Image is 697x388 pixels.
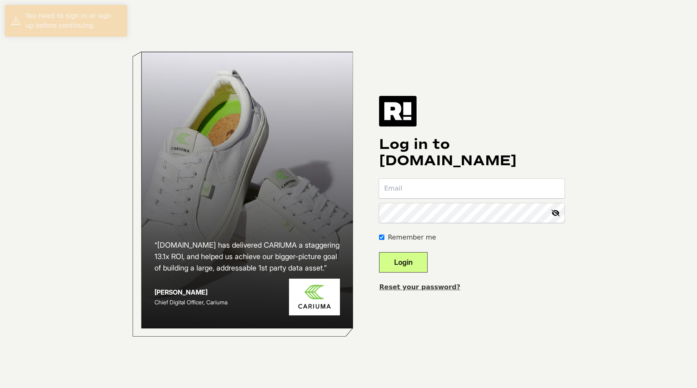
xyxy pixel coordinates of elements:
div: You need to sign in or sign up before continuing. [25,11,121,31]
img: Cariuma [289,279,340,316]
img: Retention.com [379,96,417,126]
strong: [PERSON_NAME] [154,288,207,296]
h2: “[DOMAIN_NAME] has delivered CARIUMA a staggering 13.1x ROI, and helped us achieve our bigger-pic... [154,239,340,274]
button: Login [379,252,428,273]
h1: Log in to [DOMAIN_NAME] [379,136,565,169]
label: Remember me [388,233,436,242]
a: Reset your password? [379,283,460,291]
span: Chief Digital Officer, Cariuma [154,299,227,306]
input: Email [379,179,565,198]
